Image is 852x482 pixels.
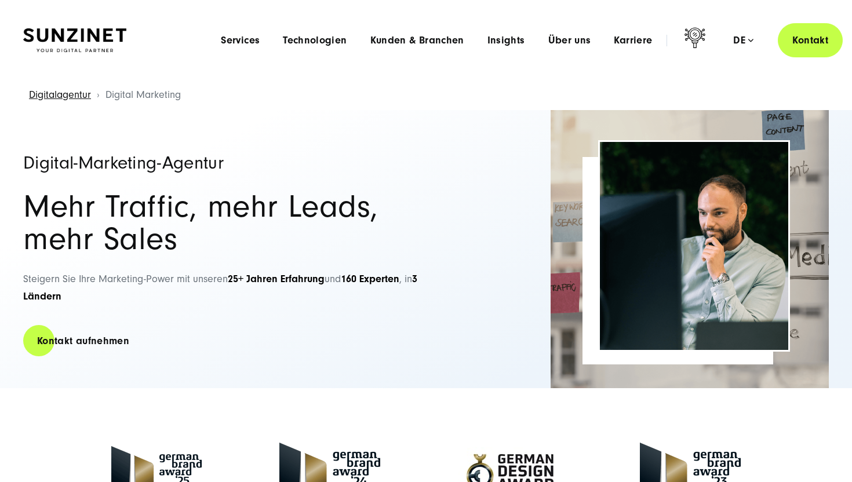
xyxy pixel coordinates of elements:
h1: Digital-Marketing-Agentur [23,154,429,172]
a: Kontakt [778,23,843,57]
a: Kontakt aufnehmen [23,324,143,357]
a: Karriere [614,35,652,46]
img: Full-Service Digitalagentur SUNZINET - Digital Marketing [600,142,788,350]
a: Insights [487,35,525,46]
a: Services [221,35,260,46]
img: SUNZINET Full Service Digital Agentur [23,28,126,53]
a: Über uns [548,35,591,46]
a: Digitalagentur [29,89,91,101]
span: Digital Marketing [105,89,181,101]
a: Technologien [283,35,347,46]
img: Full-Service Digitalagentur SUNZINET - Digital Marketing_2 [551,110,829,388]
strong: 160 Experten [341,273,399,285]
span: Steigern Sie Ihre Marketing-Power mit unseren und , in [23,273,417,303]
h2: Mehr Traffic, mehr Leads, mehr Sales [23,191,429,255]
a: Kunden & Branchen [370,35,464,46]
strong: 25+ Jahren Erfahrung [228,273,325,285]
div: de [733,35,753,46]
